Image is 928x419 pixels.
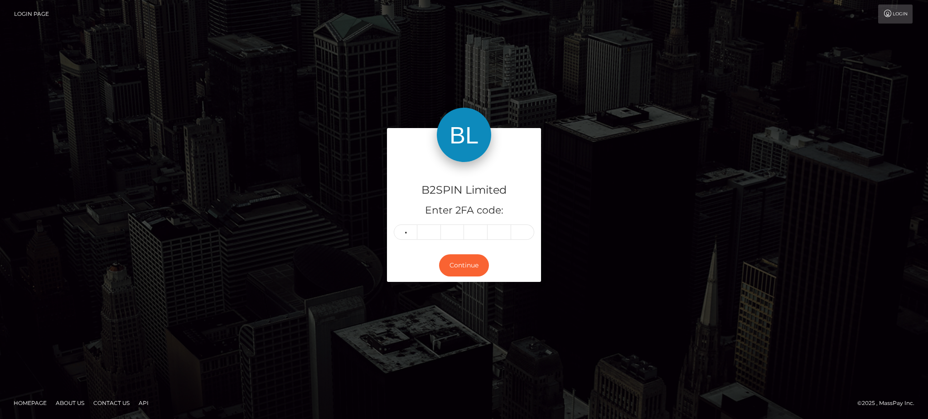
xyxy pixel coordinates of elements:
div: © 2025 , MassPay Inc. [857,398,921,408]
a: Homepage [10,396,50,410]
a: Login Page [14,5,49,24]
h4: B2SPIN Limited [394,182,534,198]
h5: Enter 2FA code: [394,204,534,218]
a: Login [878,5,913,24]
a: About Us [52,396,88,410]
a: API [135,396,152,410]
img: B2SPIN Limited [437,108,491,162]
a: Contact Us [90,396,133,410]
button: Continue [439,254,489,276]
